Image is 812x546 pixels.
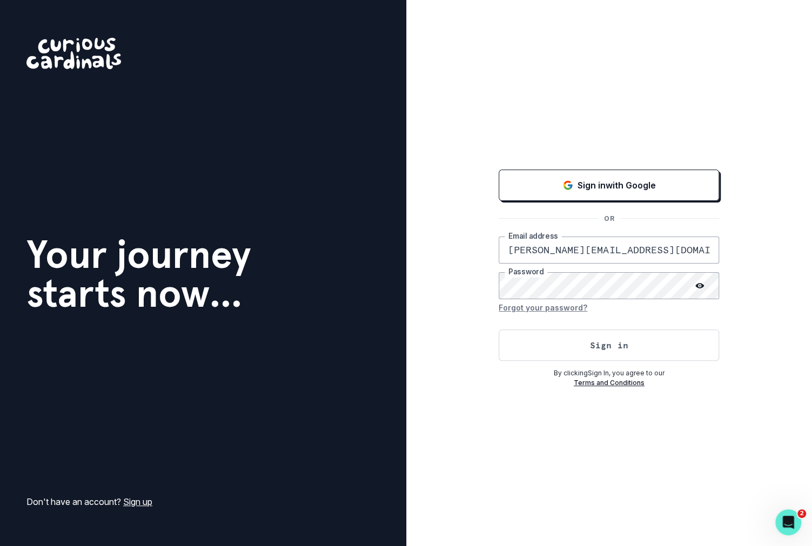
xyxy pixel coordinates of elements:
[797,509,806,518] span: 2
[499,170,719,201] button: Sign in with Google (GSuite)
[499,299,587,316] button: Forgot your password?
[574,379,645,387] a: Terms and Conditions
[578,179,656,192] p: Sign in with Google
[499,329,719,361] button: Sign in
[26,38,121,69] img: Curious Cardinals Logo
[26,495,152,508] p: Don't have an account?
[499,368,719,378] p: By clicking Sign In , you agree to our
[123,496,152,507] a: Sign up
[598,214,620,224] p: OR
[775,509,801,535] iframe: Intercom live chat
[26,235,251,313] h1: Your journey starts now...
